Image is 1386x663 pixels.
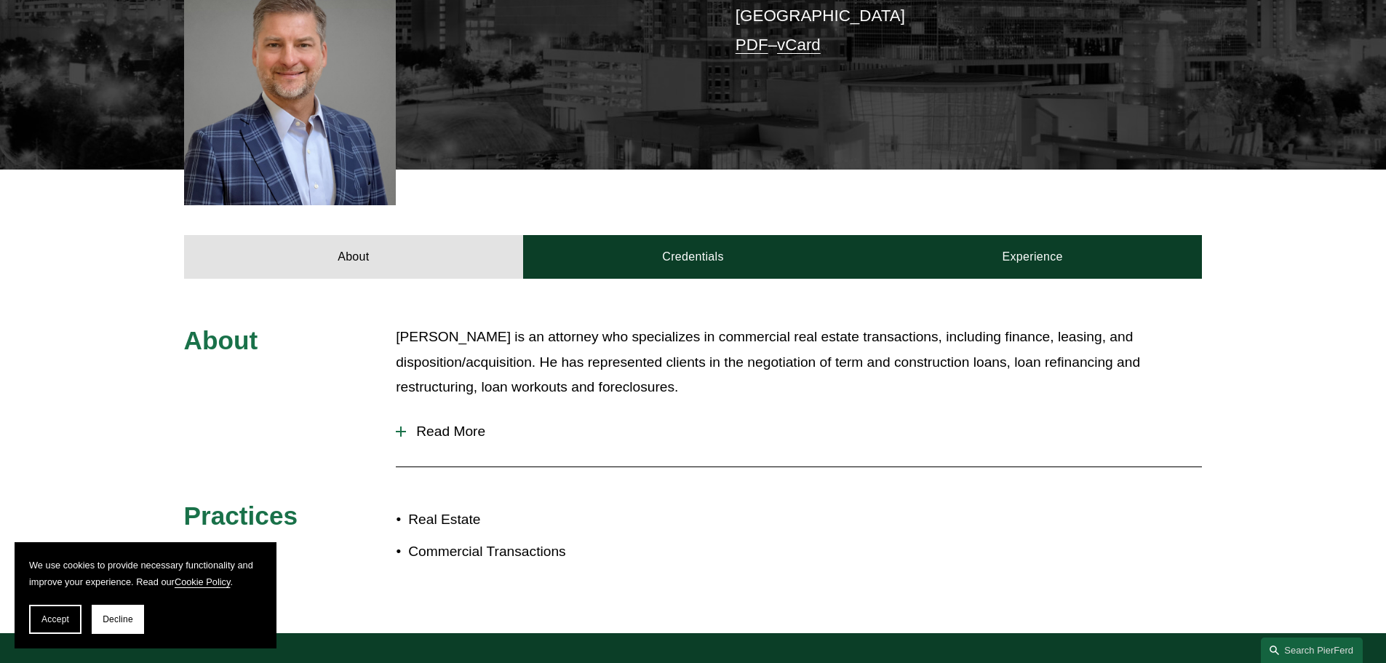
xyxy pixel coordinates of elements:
span: Decline [103,614,133,624]
section: Cookie banner [15,542,276,648]
span: Accept [41,614,69,624]
a: Search this site [1261,638,1363,663]
p: Real Estate [408,507,693,533]
a: vCard [777,36,821,54]
span: About [184,326,258,354]
a: Cookie Policy [175,576,231,587]
p: [PERSON_NAME] is an attorney who specializes in commercial real estate transactions, including fi... [396,325,1202,400]
button: Read More [396,413,1202,450]
a: Experience [863,235,1203,279]
span: Practices [184,501,298,530]
p: We use cookies to provide necessary functionality and improve your experience. Read our . [29,557,262,590]
p: Commercial Transactions [408,539,693,565]
a: Credentials [523,235,863,279]
button: Accept [29,605,81,634]
a: About [184,235,524,279]
button: Decline [92,605,144,634]
a: PDF [736,36,768,54]
span: Read More [406,424,1202,440]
